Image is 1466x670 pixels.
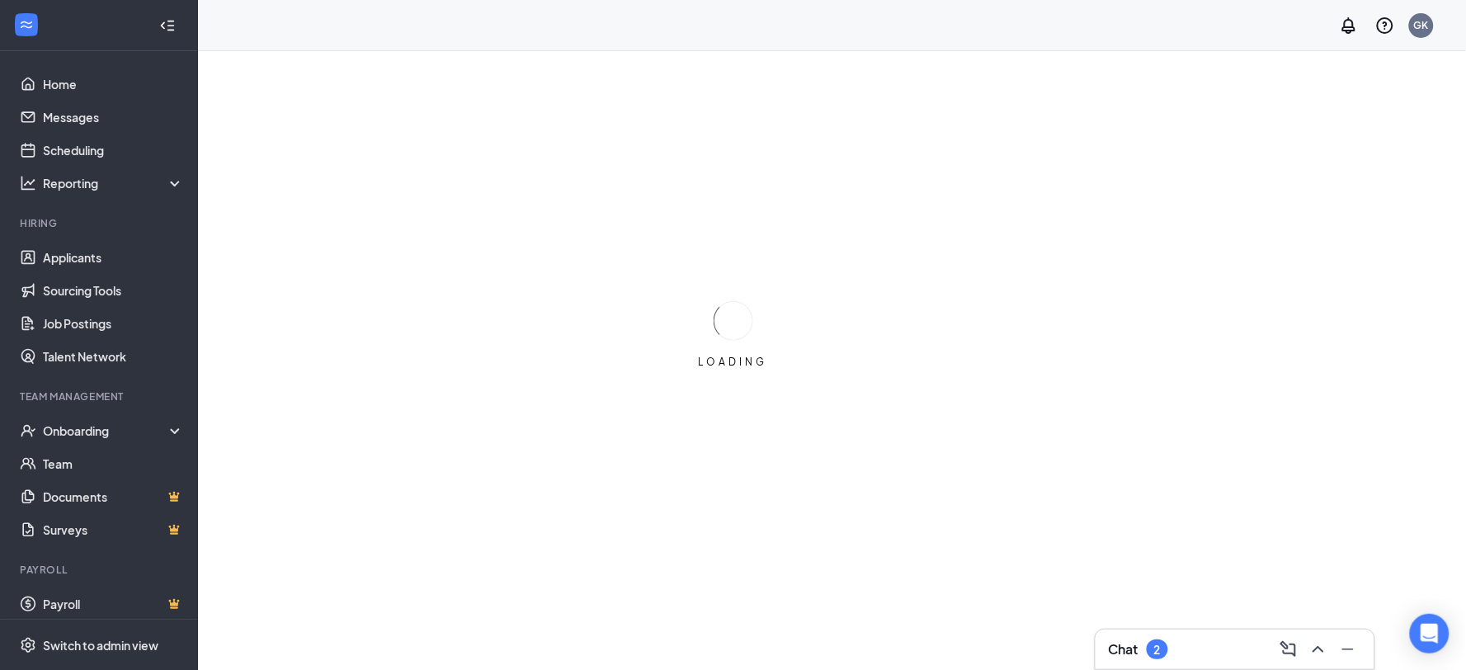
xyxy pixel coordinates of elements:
svg: Collapse [159,17,176,34]
a: Team [43,447,184,480]
button: Minimize [1335,636,1361,663]
div: Team Management [20,389,181,403]
div: Payroll [20,563,181,577]
h3: Chat [1109,640,1138,658]
a: SurveysCrown [43,513,184,546]
a: Job Postings [43,307,184,340]
svg: Minimize [1338,639,1358,659]
a: DocumentsCrown [43,480,184,513]
a: Applicants [43,241,184,274]
a: Sourcing Tools [43,274,184,307]
div: Switch to admin view [43,637,158,653]
svg: QuestionInfo [1375,16,1395,35]
button: ChevronUp [1305,636,1332,663]
div: Hiring [20,216,181,230]
a: PayrollCrown [43,587,184,620]
svg: WorkstreamLogo [18,17,35,33]
a: Home [43,68,184,101]
a: Scheduling [43,134,184,167]
div: LOADING [692,355,775,369]
div: 2 [1154,643,1161,657]
a: Talent Network [43,340,184,373]
svg: ChevronUp [1308,639,1328,659]
div: Open Intercom Messenger [1410,614,1450,653]
div: Reporting [43,175,185,191]
a: Messages [43,101,184,134]
svg: Settings [20,637,36,653]
button: ComposeMessage [1275,636,1302,663]
svg: ComposeMessage [1279,639,1299,659]
svg: Analysis [20,175,36,191]
div: Onboarding [43,422,170,439]
svg: UserCheck [20,422,36,439]
svg: Notifications [1339,16,1359,35]
div: GK [1414,18,1429,32]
